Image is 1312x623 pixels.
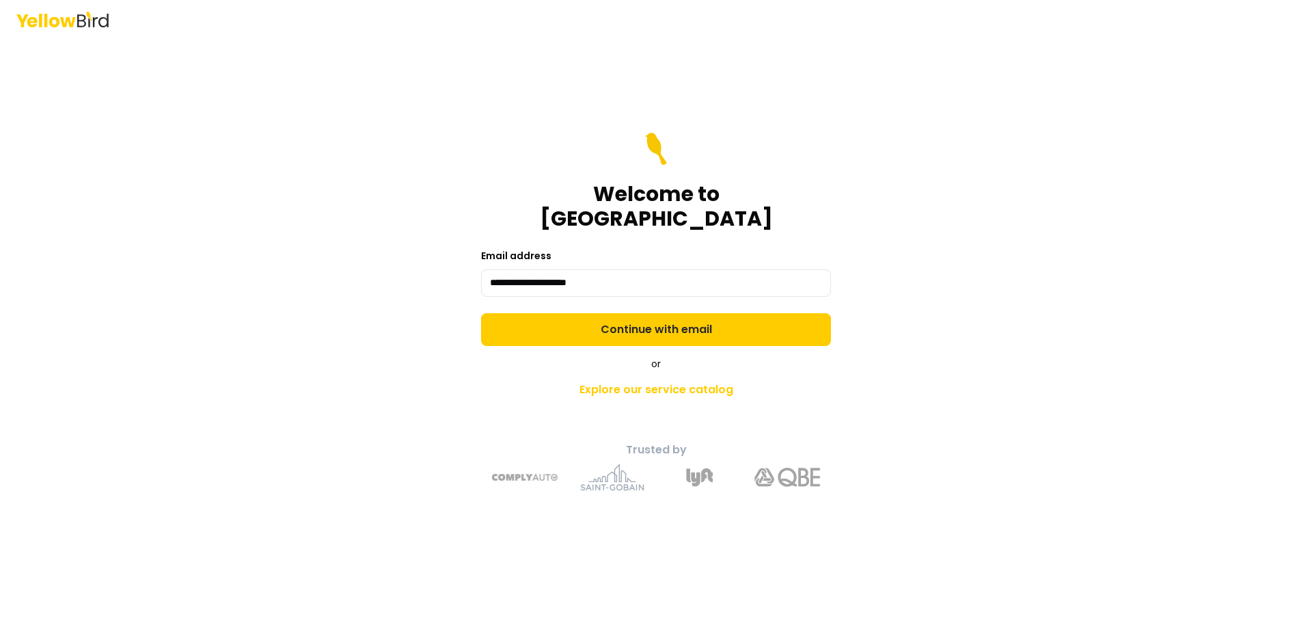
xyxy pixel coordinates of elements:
h1: Welcome to [GEOGRAPHIC_DATA] [481,182,831,231]
label: Email address [481,249,551,263]
span: or [651,357,661,371]
button: Continue with email [481,313,831,346]
a: Explore our service catalog [415,376,897,403]
p: Trusted by [415,442,897,458]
